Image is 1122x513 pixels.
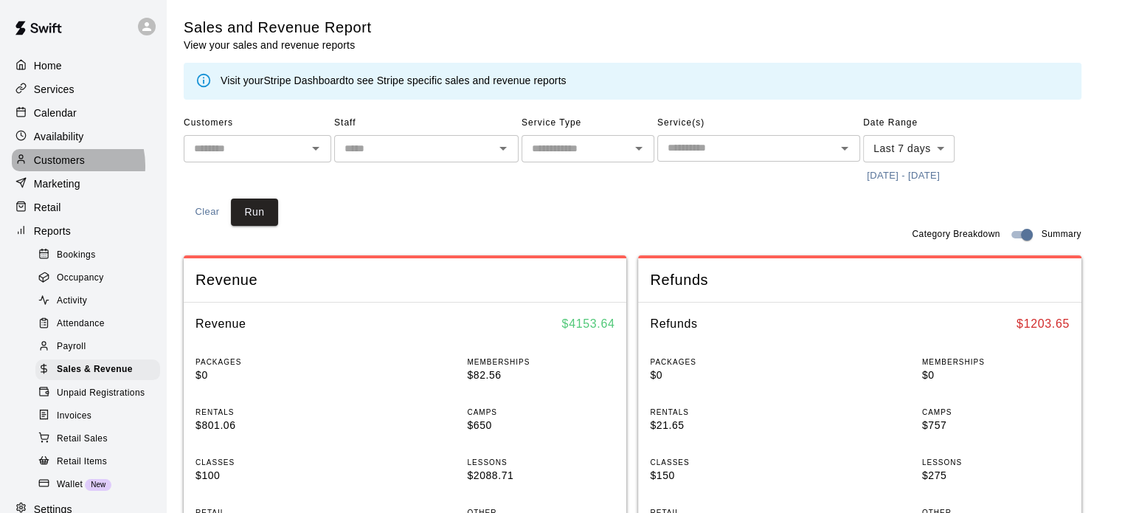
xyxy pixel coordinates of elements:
[863,165,943,187] button: [DATE] - [DATE]
[184,38,372,52] p: View your sales and revenue reports
[12,102,154,124] a: Calendar
[35,383,160,404] div: Unpaid Registrations
[34,153,85,168] p: Customers
[493,138,513,159] button: Open
[184,18,372,38] h5: Sales and Revenue Report
[34,176,80,191] p: Marketing
[650,368,797,383] p: $0
[195,407,343,418] p: RENTALS
[35,359,166,382] a: Sales & Revenue
[57,317,105,331] span: Attendance
[35,336,166,359] a: Payroll
[195,314,246,334] h6: Revenue
[35,290,166,313] a: Activity
[35,359,160,380] div: Sales & Revenue
[57,455,107,469] span: Retail Items
[863,111,992,135] span: Date Range
[922,368,1070,383] p: $0
[221,73,567,89] div: Visit your to see Stripe specific sales and revenue reports
[467,418,614,433] p: $650
[35,337,160,357] div: Payroll
[467,468,614,483] p: $2088.71
[34,82,75,97] p: Services
[34,200,61,215] p: Retail
[12,220,154,242] a: Reports
[35,313,166,336] a: Attendance
[922,357,1070,368] p: MEMBERSHIPS
[57,340,86,354] span: Payroll
[834,138,855,159] button: Open
[35,266,166,289] a: Occupancy
[195,270,614,290] span: Revenue
[922,407,1070,418] p: CAMPS
[263,75,345,86] a: Stripe Dashboard
[35,314,160,334] div: Attendance
[57,478,83,492] span: Wallet
[650,407,797,418] p: RENTALS
[34,129,84,144] p: Availability
[35,475,160,495] div: WalletNew
[195,468,343,483] p: $100
[35,452,160,472] div: Retail Items
[195,357,343,368] p: PACKAGES
[35,268,160,289] div: Occupancy
[35,427,166,450] a: Retail Sales
[650,457,797,468] p: CLASSES
[231,199,278,226] button: Run
[912,227,1000,242] span: Category Breakdown
[35,450,166,473] a: Retail Items
[12,173,154,195] a: Marketing
[195,418,343,433] p: $801.06
[650,357,797,368] p: PACKAGES
[650,418,797,433] p: $21.65
[35,291,160,311] div: Activity
[863,135,955,162] div: Last 7 days
[12,55,154,77] a: Home
[57,386,145,401] span: Unpaid Registrations
[184,199,231,226] button: Clear
[57,294,87,309] span: Activity
[57,409,91,424] span: Invoices
[467,357,614,368] p: MEMBERSHIPS
[650,270,1069,290] span: Refunds
[922,457,1070,468] p: LESSONS
[34,58,62,73] p: Home
[628,138,649,159] button: Open
[657,111,860,135] span: Service(s)
[35,406,160,427] div: Invoices
[467,368,614,383] p: $82.56
[195,368,343,383] p: $0
[922,468,1070,483] p: $275
[562,314,615,334] h6: $ 4153.64
[1017,314,1070,334] h6: $ 1203.65
[12,78,154,100] a: Services
[184,111,331,135] span: Customers
[34,224,71,238] p: Reports
[1042,227,1081,242] span: Summary
[650,468,797,483] p: $150
[12,149,154,171] a: Customers
[35,404,166,427] a: Invoices
[922,418,1070,433] p: $757
[12,196,154,218] a: Retail
[650,314,697,334] h6: Refunds
[35,245,160,266] div: Bookings
[467,407,614,418] p: CAMPS
[467,457,614,468] p: LESSONS
[12,125,154,148] a: Availability
[34,106,77,120] p: Calendar
[305,138,326,159] button: Open
[35,429,160,450] div: Retail Sales
[35,473,166,496] a: WalletNew
[57,271,104,286] span: Occupancy
[57,432,108,447] span: Retail Sales
[522,111,654,135] span: Service Type
[35,244,166,266] a: Bookings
